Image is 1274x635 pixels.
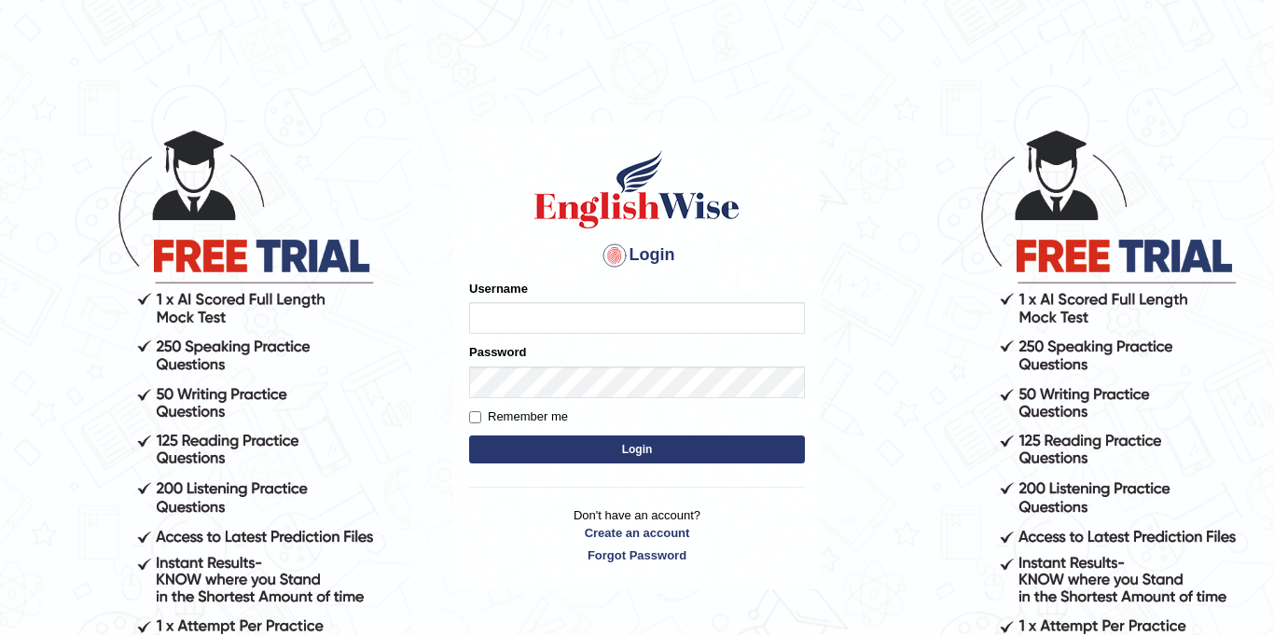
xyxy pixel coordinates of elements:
[469,506,805,564] p: Don't have an account?
[469,241,805,270] h4: Login
[531,147,743,231] img: Logo of English Wise sign in for intelligent practice with AI
[469,435,805,463] button: Login
[469,411,481,423] input: Remember me
[469,546,805,564] a: Forgot Password
[469,407,568,426] label: Remember me
[469,280,528,297] label: Username
[469,524,805,542] a: Create an account
[469,343,526,361] label: Password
